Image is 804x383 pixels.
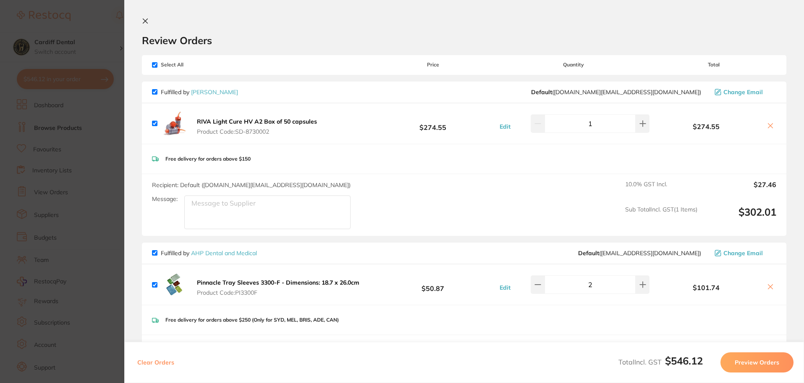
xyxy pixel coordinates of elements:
label: Message: [152,195,178,203]
output: $302.01 [704,206,776,229]
output: $27.46 [704,181,776,199]
span: 10.0 % GST Incl. [625,181,697,199]
b: $274.55 [652,123,761,130]
span: Product Code: SD-8730002 [197,128,317,135]
b: RIVA Light Cure HV A2 Box of 50 capsules [197,118,317,125]
button: Change Email [712,88,776,96]
b: $546.12 [665,354,703,367]
p: Free delivery for orders above $150 [165,156,251,162]
span: Select All [152,62,236,68]
img: NThqcnlldg [161,271,188,298]
img: OHJqeTBpeg [161,110,188,137]
b: $274.55 [370,116,495,131]
p: Free delivery for orders above $250 (Only for SYD, MEL, BRIS, ADE, CAN) [165,317,339,323]
span: orders@ahpdentalmedical.com.au [578,250,701,256]
b: Default [531,88,552,96]
p: Fulfilled by [161,250,257,256]
button: Clear Orders [135,352,177,372]
p: Fulfilled by [161,89,238,95]
span: Change Email [723,89,763,95]
span: Total [652,62,776,68]
span: customer.care@henryschein.com.au [531,89,701,95]
button: Pinnacle Tray Sleeves 3300-F - Dimensions: 18.7 x 26.0cm Product Code:PI3300F [194,279,362,296]
span: Change Email [723,250,763,256]
button: Change Email [712,249,776,257]
button: Edit [497,284,513,291]
h2: Review Orders [142,34,786,47]
span: Total Incl. GST [618,358,703,366]
span: Price [370,62,495,68]
b: $101.74 [652,284,761,291]
button: RIVA Light Cure HV A2 Box of 50 capsules Product Code:SD-8730002 [194,118,320,135]
span: Quantity [495,62,652,68]
b: $50.87 [370,277,495,293]
button: Preview Orders [720,352,794,372]
b: Default [578,249,599,257]
span: Recipient: Default ( [DOMAIN_NAME][EMAIL_ADDRESS][DOMAIN_NAME] ) [152,181,351,189]
span: Sub Total Incl. GST ( 1 Items) [625,206,697,229]
b: Pinnacle Tray Sleeves 3300-F - Dimensions: 18.7 x 26.0cm [197,279,359,286]
a: AHP Dental and Medical [191,249,257,257]
span: Product Code: PI3300F [197,289,359,296]
button: Edit [497,123,513,130]
a: [PERSON_NAME] [191,88,238,96]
